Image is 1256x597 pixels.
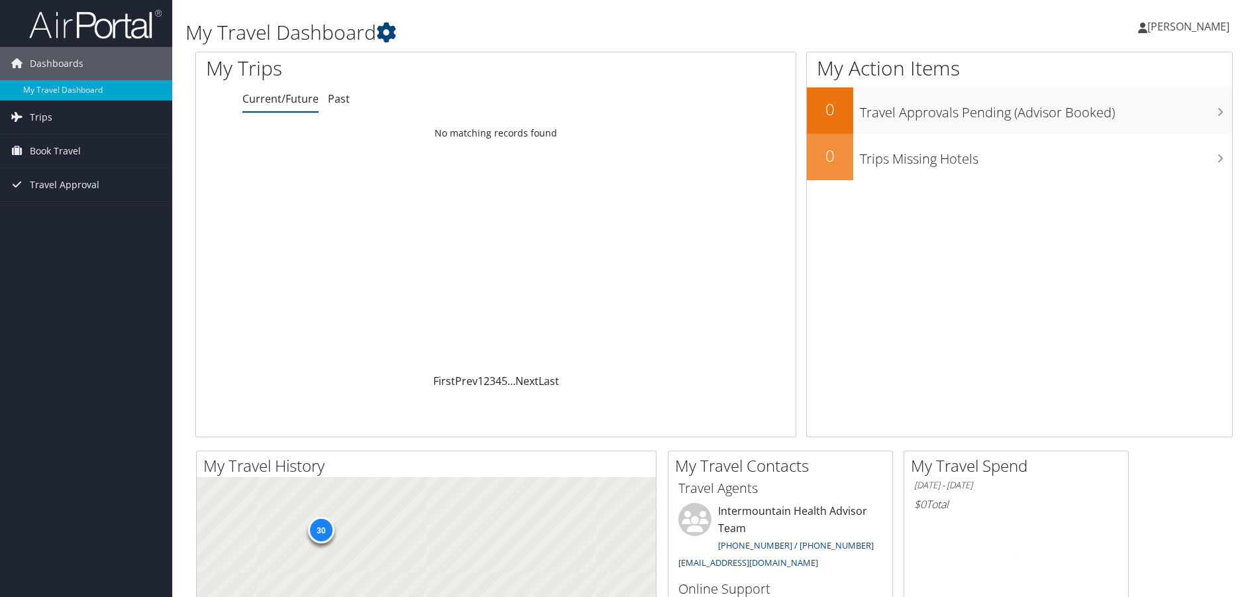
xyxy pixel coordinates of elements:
a: [PHONE_NUMBER] / [PHONE_NUMBER] [718,539,874,551]
h2: 0 [807,98,853,121]
h2: My Travel Spend [911,455,1128,477]
h2: My Travel Contacts [675,455,892,477]
a: 0Travel Approvals Pending (Advisor Booked) [807,87,1232,134]
h3: Travel Agents [678,479,882,498]
span: Book Travel [30,135,81,168]
a: Next [515,374,539,388]
h6: [DATE] - [DATE] [914,479,1118,492]
a: Past [328,91,350,106]
a: 4 [496,374,501,388]
span: $0 [914,497,926,512]
h1: My Action Items [807,54,1232,82]
span: … [507,374,515,388]
a: 3 [490,374,496,388]
span: [PERSON_NAME] [1147,19,1230,34]
span: Travel Approval [30,168,99,201]
img: airportal-logo.png [29,9,162,40]
span: Dashboards [30,47,83,80]
h2: My Travel History [203,455,656,477]
a: 5 [501,374,507,388]
h3: Travel Approvals Pending (Advisor Booked) [860,97,1232,122]
a: Last [539,374,559,388]
li: Intermountain Health Advisor Team [672,503,889,574]
h1: My Trips [206,54,536,82]
a: First [433,374,455,388]
div: 30 [307,517,334,543]
h2: 0 [807,144,853,167]
h6: Total [914,497,1118,512]
h3: Trips Missing Hotels [860,143,1232,168]
td: No matching records found [196,121,796,145]
a: 0Trips Missing Hotels [807,134,1232,180]
a: [EMAIL_ADDRESS][DOMAIN_NAME] [678,557,818,569]
a: 1 [478,374,484,388]
a: [PERSON_NAME] [1138,7,1243,46]
a: Prev [455,374,478,388]
span: Trips [30,101,52,134]
a: Current/Future [242,91,319,106]
a: 2 [484,374,490,388]
h1: My Travel Dashboard [185,19,890,46]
